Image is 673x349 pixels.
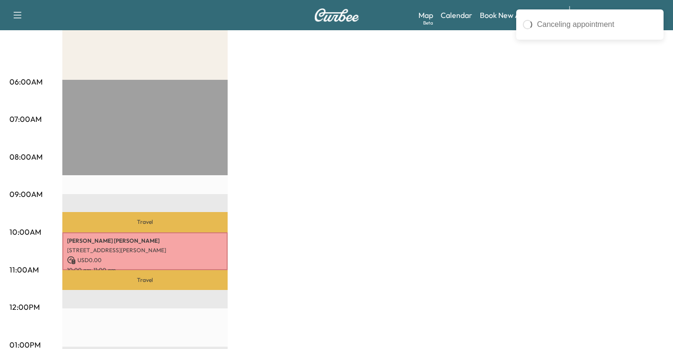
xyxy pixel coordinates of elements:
a: Calendar [441,9,472,21]
p: 11:00AM [9,264,39,275]
p: 08:00AM [9,151,43,162]
a: Book New Appointment [480,9,560,21]
a: MapBeta [418,9,433,21]
p: 09:00AM [9,188,43,200]
p: Travel [62,270,228,290]
div: Beta [423,19,433,26]
p: 10:00AM [9,226,41,238]
p: USD 0.00 [67,256,223,264]
p: 12:00PM [9,301,40,313]
p: 10:00 am - 11:00 am [67,266,223,274]
p: 06:00AM [9,76,43,87]
img: Curbee Logo [314,9,359,22]
div: Canceling appointment [537,19,657,30]
p: [PERSON_NAME] [PERSON_NAME] [67,237,223,245]
p: Travel [62,212,228,232]
p: [STREET_ADDRESS][PERSON_NAME] [67,247,223,254]
p: 07:00AM [9,113,42,125]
